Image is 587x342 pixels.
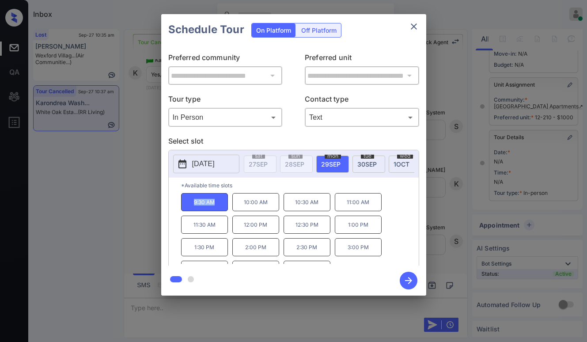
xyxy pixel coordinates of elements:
[168,136,419,150] p: Select slot
[405,18,423,35] button: close
[335,193,382,211] p: 11:00 AM
[168,94,283,108] p: Tour type
[232,193,279,211] p: 10:00 AM
[232,216,279,234] p: 12:00 PM
[168,52,283,66] p: Preferred community
[284,261,330,279] p: 4:30 PM
[181,238,228,256] p: 1:30 PM
[352,156,385,173] div: date-select
[252,23,295,37] div: On Platform
[297,23,341,37] div: Off Platform
[181,193,228,211] p: 9:30 AM
[394,160,409,168] span: 1 OCT
[181,216,228,234] p: 11:30 AM
[305,94,419,108] p: Contact type
[361,153,374,159] span: tue
[305,52,419,66] p: Preferred unit
[173,155,239,173] button: [DATE]
[192,159,215,169] p: [DATE]
[170,110,280,125] div: In Person
[389,156,421,173] div: date-select
[335,238,382,256] p: 3:00 PM
[316,156,349,173] div: date-select
[357,160,377,168] span: 30 SEP
[394,269,423,292] button: btn-next
[307,110,417,125] div: Text
[181,178,419,193] p: *Available time slots
[325,153,341,159] span: mon
[232,261,279,279] p: 4:00 PM
[161,14,251,45] h2: Schedule Tour
[284,238,330,256] p: 2:30 PM
[335,216,382,234] p: 1:00 PM
[284,216,330,234] p: 12:30 PM
[232,238,279,256] p: 2:00 PM
[321,160,341,168] span: 29 SEP
[284,193,330,211] p: 10:30 AM
[397,153,413,159] span: wed
[181,261,228,279] p: 3:30 PM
